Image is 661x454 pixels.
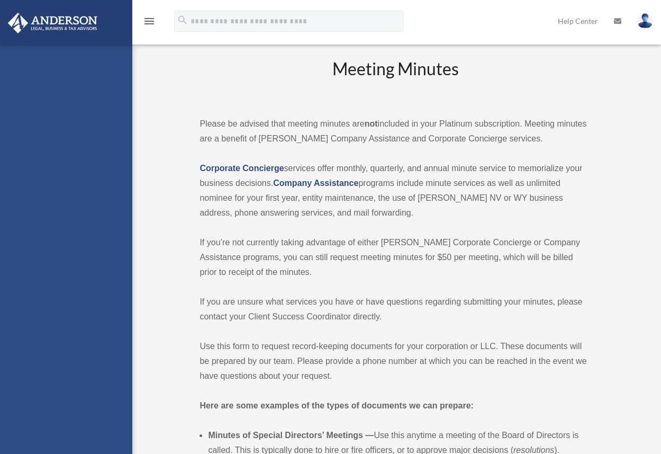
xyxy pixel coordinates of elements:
p: Please be advised that meeting minutes are included in your Platinum subscription. Meeting minute... [200,117,591,146]
p: Use this form to request record-keeping documents for your corporation or LLC. These documents wi... [200,339,591,384]
p: If you’re not currently taking advantage of either [PERSON_NAME] Corporate Concierge or Company A... [200,235,591,280]
i: menu [143,15,156,28]
i: search [177,14,188,26]
img: User Pic [637,13,653,29]
b: Minutes of Special Directors’ Meetings — [208,431,374,440]
a: Company Assistance [273,179,358,188]
p: services offer monthly, quarterly, and annual minute service to memorialize your business decisio... [200,161,591,220]
strong: Here are some examples of the types of documents we can prepare: [200,401,474,410]
p: If you are unsure what services you have or have questions regarding submitting your minutes, ple... [200,295,591,324]
a: Corporate Concierge [200,164,284,173]
strong: not [365,119,378,128]
h2: Meeting Minutes [200,57,591,101]
img: Anderson Advisors Platinum Portal [5,13,101,33]
a: menu [143,19,156,28]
